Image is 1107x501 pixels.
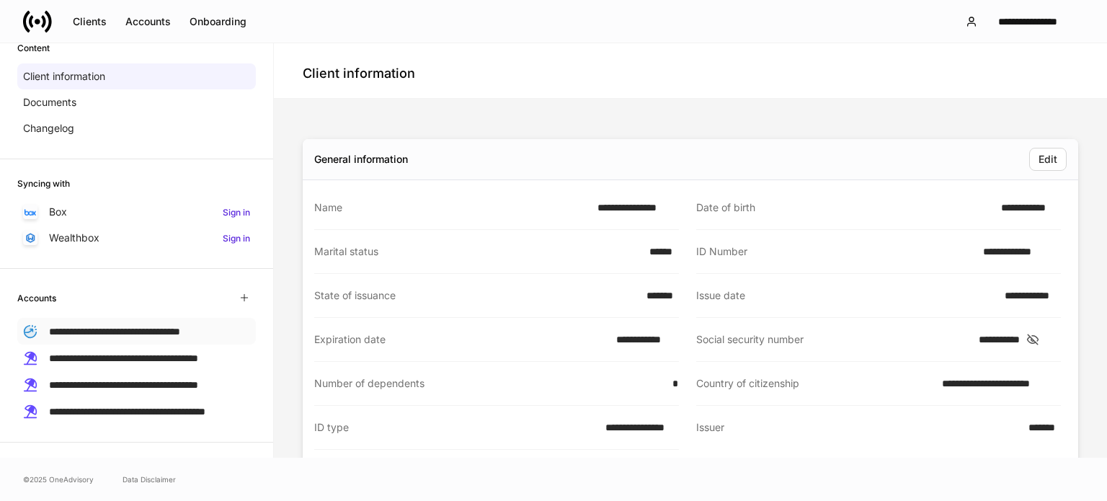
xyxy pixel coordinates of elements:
h6: Syncing with [17,177,70,190]
button: Clients [63,10,116,33]
div: Clients [73,14,107,29]
div: Marital status [314,244,641,259]
div: ID Number [696,244,974,259]
h4: Client information [303,65,415,82]
div: ID type [314,420,597,435]
div: Name [314,200,589,215]
img: oYqM9ojoZLfzCHUefNbBcWHcyDPbQKagtYciMC8pFl3iZXy3dU33Uwy+706y+0q2uJ1ghNQf2OIHrSh50tUd9HaB5oMc62p0G... [25,209,36,216]
div: Expiration date [314,332,608,347]
div: Issue date [696,288,996,303]
p: Changelog [23,121,74,136]
button: Onboarding [180,10,256,33]
div: State of issuance [314,288,638,303]
h6: Content [17,41,50,55]
span: © 2025 OneAdvisory [23,474,94,485]
div: General information [314,152,408,167]
div: Accounts [125,14,171,29]
a: Data Disclaimer [123,474,176,485]
a: WealthboxSign in [17,225,256,251]
div: Onboarding [190,14,246,29]
h6: Accounts [17,291,56,305]
h6: Sign in [223,231,250,245]
p: Box [49,205,67,219]
a: BoxSign in [17,199,256,225]
p: Wealthbox [49,231,99,245]
a: Changelog [17,115,256,141]
p: Documents [23,95,76,110]
div: Number of dependents [314,376,664,391]
div: Date of birth [696,200,992,215]
div: Edit [1039,152,1057,167]
button: Edit [1029,148,1067,171]
button: Accounts [116,10,180,33]
div: Country of citizenship [696,376,933,391]
div: Issuer [696,420,1020,435]
p: Client information [23,69,105,84]
a: Documents [17,89,256,115]
div: Social security number [696,332,970,347]
h6: Sign in [223,205,250,219]
a: Client information [17,63,256,89]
